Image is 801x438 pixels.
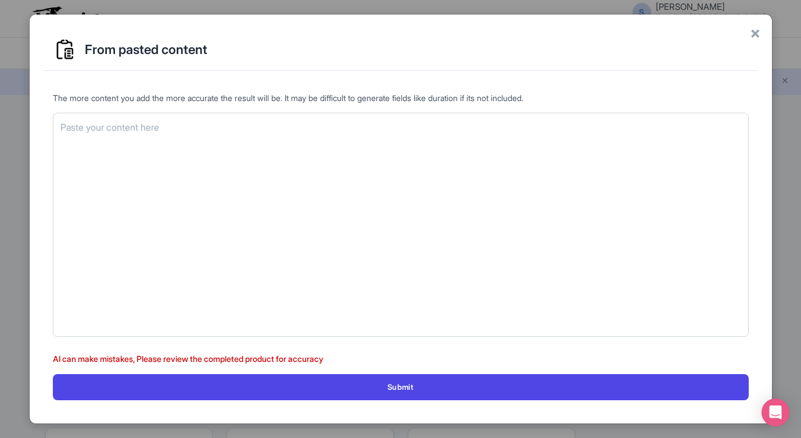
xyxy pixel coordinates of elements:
[53,374,749,400] button: Submit
[762,398,789,426] div: Open Intercom Messenger
[53,353,749,365] p: AI can make mistakes, Please review the completed product for accuracy
[85,42,749,56] h2: From pasted content
[750,20,760,45] span: ×
[53,92,749,104] p: The more content you add the more accurate the result will be. It may be difficult to generate fi...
